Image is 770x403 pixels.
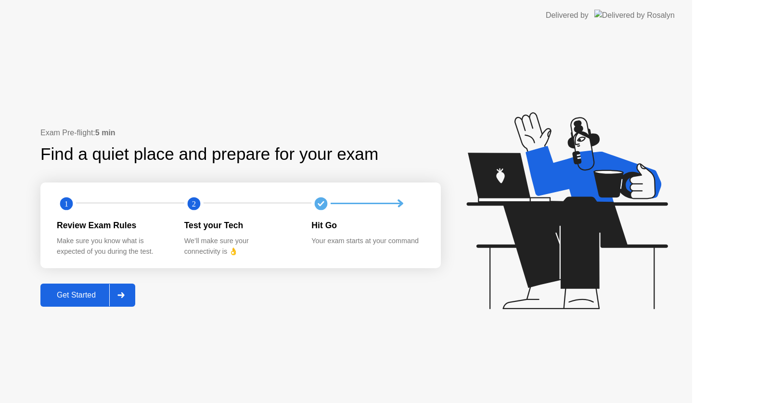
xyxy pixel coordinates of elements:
div: Make sure you know what is expected of you during the test. [57,236,169,257]
div: Exam Pre-flight: [40,127,441,139]
div: Test your Tech [184,219,296,232]
div: Hit Go [311,219,423,232]
div: Review Exam Rules [57,219,169,232]
div: We’ll make sure your connectivity is 👌 [184,236,296,257]
div: Your exam starts at your command [311,236,423,247]
text: 1 [64,199,68,208]
b: 5 min [95,129,115,137]
button: Get Started [40,284,135,307]
text: 2 [192,199,196,208]
div: Find a quiet place and prepare for your exam [40,142,380,167]
div: Delivered by [546,10,589,21]
img: Delivered by Rosalyn [594,10,675,21]
div: Get Started [43,291,109,299]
